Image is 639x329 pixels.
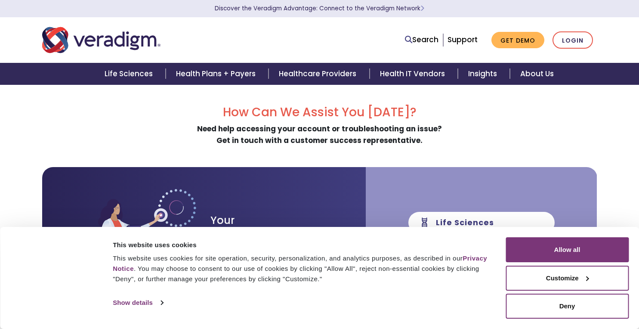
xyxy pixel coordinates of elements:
a: Search [405,34,438,46]
h3: Your satisfaction is our priority [210,214,299,251]
a: Healthcare Providers [269,63,369,85]
strong: Need help accessing your account or troubleshooting an issue? Get in touch with a customer succes... [197,124,442,146]
h2: How Can We Assist You [DATE]? [42,105,597,120]
button: Deny [506,294,629,319]
a: Get Demo [491,32,544,49]
img: Veradigm logo [42,26,161,54]
a: Health Plans + Payers [166,63,269,85]
a: Insights [458,63,510,85]
div: This website uses cookies for site operation, security, personalization, and analytics purposes, ... [113,253,496,284]
div: This website uses cookies [113,240,496,250]
a: Health IT Vendors [370,63,458,85]
a: Support [448,34,478,45]
span: Learn More [420,4,424,12]
button: Allow all [506,237,629,262]
a: Login [553,31,593,49]
a: Show details [113,296,163,309]
a: Discover the Veradigm Advantage: Connect to the Veradigm NetworkLearn More [215,4,424,12]
a: Life Sciences [94,63,166,85]
button: Customize [506,266,629,291]
a: About Us [510,63,564,85]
